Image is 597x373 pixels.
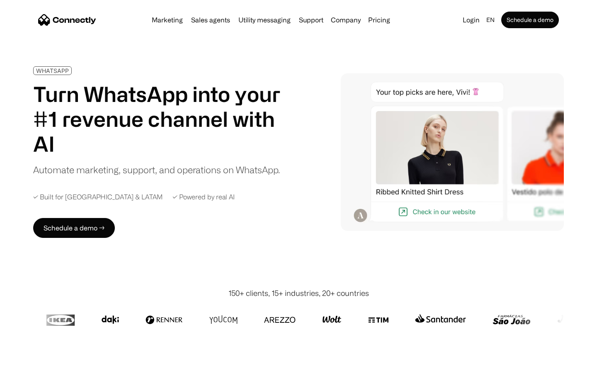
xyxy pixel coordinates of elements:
[296,17,327,23] a: Support
[148,17,186,23] a: Marketing
[228,288,369,299] div: 150+ clients, 15+ industries, 20+ countries
[36,68,69,74] div: WHATSAPP
[365,17,393,23] a: Pricing
[33,218,115,238] a: Schedule a demo →
[501,12,559,28] a: Schedule a demo
[486,14,495,26] div: en
[33,193,163,201] div: ✓ Built for [GEOGRAPHIC_DATA] & LATAM
[188,17,233,23] a: Sales agents
[17,358,50,370] ul: Language list
[33,163,280,177] div: Automate marketing, support, and operations on WhatsApp.
[8,358,50,370] aside: Language selected: English
[459,14,483,26] a: Login
[33,82,290,156] h1: Turn WhatsApp into your #1 revenue channel with AI
[235,17,294,23] a: Utility messaging
[331,14,361,26] div: Company
[172,193,235,201] div: ✓ Powered by real AI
